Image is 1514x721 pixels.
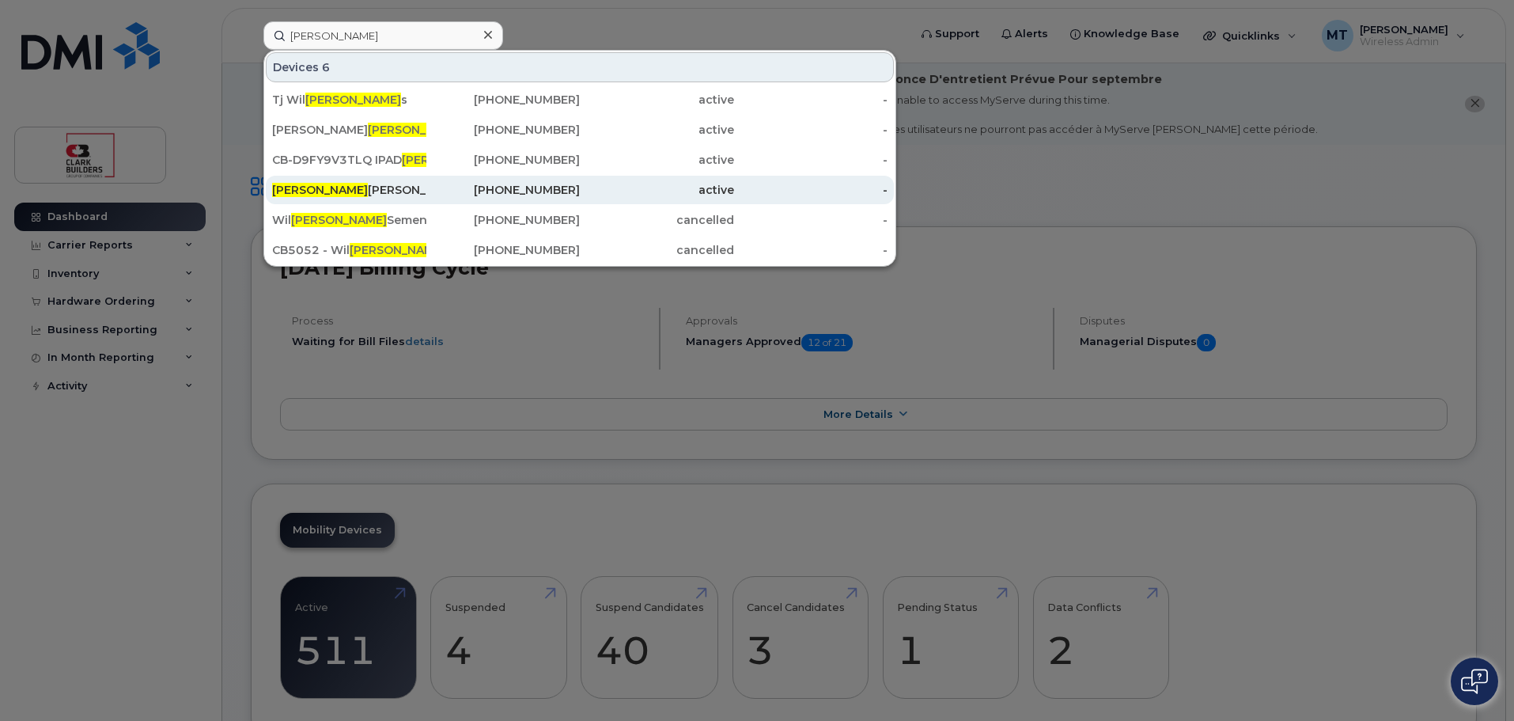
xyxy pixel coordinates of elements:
[272,152,426,168] div: CB-D9FY9V3TLQ IPAD [PERSON_NAME]
[426,242,581,258] div: [PHONE_NUMBER]
[272,183,368,197] span: [PERSON_NAME]
[266,146,894,174] a: CB-D9FY9V3TLQ IPAD[PERSON_NAME][PERSON_NAME][PHONE_NUMBER]active-
[322,59,330,75] span: 6
[1461,669,1488,694] img: Open chat
[272,212,426,228] div: Wil Semenoff
[426,212,581,228] div: [PHONE_NUMBER]
[580,152,734,168] div: active
[426,122,581,138] div: [PHONE_NUMBER]
[580,242,734,258] div: cancelled
[734,212,888,228] div: -
[266,85,894,114] a: Tj Wil[PERSON_NAME]s[PHONE_NUMBER]active-
[734,182,888,198] div: -
[580,92,734,108] div: active
[580,182,734,198] div: active
[426,92,581,108] div: [PHONE_NUMBER]
[266,52,894,82] div: Devices
[266,116,894,144] a: [PERSON_NAME][PERSON_NAME]s[PHONE_NUMBER]active-
[580,122,734,138] div: active
[734,122,888,138] div: -
[272,92,426,108] div: Tj Wil s
[580,212,734,228] div: cancelled
[266,176,894,204] a: [PERSON_NAME][PERSON_NAME][PHONE_NUMBER]active-
[734,152,888,168] div: -
[291,213,387,227] span: [PERSON_NAME]
[305,93,401,107] span: [PERSON_NAME]
[350,243,445,257] span: [PERSON_NAME]
[426,152,581,168] div: [PHONE_NUMBER]
[734,242,888,258] div: -
[734,92,888,108] div: -
[272,182,426,198] div: [PERSON_NAME]
[426,182,581,198] div: [PHONE_NUMBER]
[402,153,498,167] span: [PERSON_NAME]
[266,206,894,234] a: Wil[PERSON_NAME]Semenoff[PHONE_NUMBER]cancelled-
[272,122,426,138] div: [PERSON_NAME] s
[266,236,894,264] a: CB5052 - Wil[PERSON_NAME][PERSON_NAME][PHONE_NUMBER]cancelled-
[272,242,426,258] div: CB5052 - Wil [PERSON_NAME]
[368,123,464,137] span: [PERSON_NAME]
